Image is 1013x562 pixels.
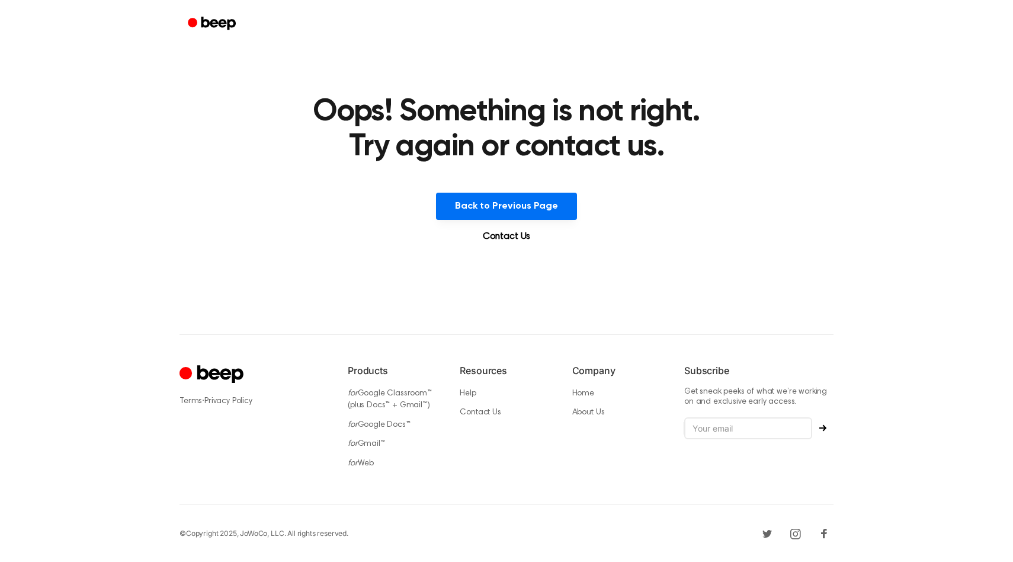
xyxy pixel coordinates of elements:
[348,459,374,468] a: forWeb
[469,229,544,244] a: Contact Us
[179,12,246,36] a: Beep
[348,459,358,468] i: for
[348,389,358,398] i: for
[815,524,834,543] a: Facebook
[572,363,665,378] h6: Company
[179,528,348,539] div: © Copyright 2025, JoWoCo, LLC. All rights reserved.
[348,421,358,429] i: for
[179,397,202,405] a: Terms
[460,363,553,378] h6: Resources
[572,389,594,398] a: Home
[812,424,834,432] button: Subscribe
[179,395,329,407] div: ·
[436,193,577,220] button: Back to Previous Page
[684,387,834,408] p: Get sneak peeks of what we’re working on and exclusive early access.
[348,421,411,429] a: forGoogle Docs™
[758,524,777,543] a: Twitter
[684,363,834,378] h6: Subscribe
[460,389,476,398] a: Help
[786,524,805,543] a: Instagram
[179,363,246,387] a: Cruip
[460,408,501,417] a: Contact Us
[684,417,812,440] input: Your email
[307,95,706,164] h1: Oops! Something is not right. Try again or contact us.
[348,440,385,448] a: forGmail™
[204,397,252,405] a: Privacy Policy
[348,363,441,378] h6: Products
[348,440,358,448] i: for
[348,389,432,410] a: forGoogle Classroom™ (plus Docs™ + Gmail™)
[572,408,605,417] a: About Us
